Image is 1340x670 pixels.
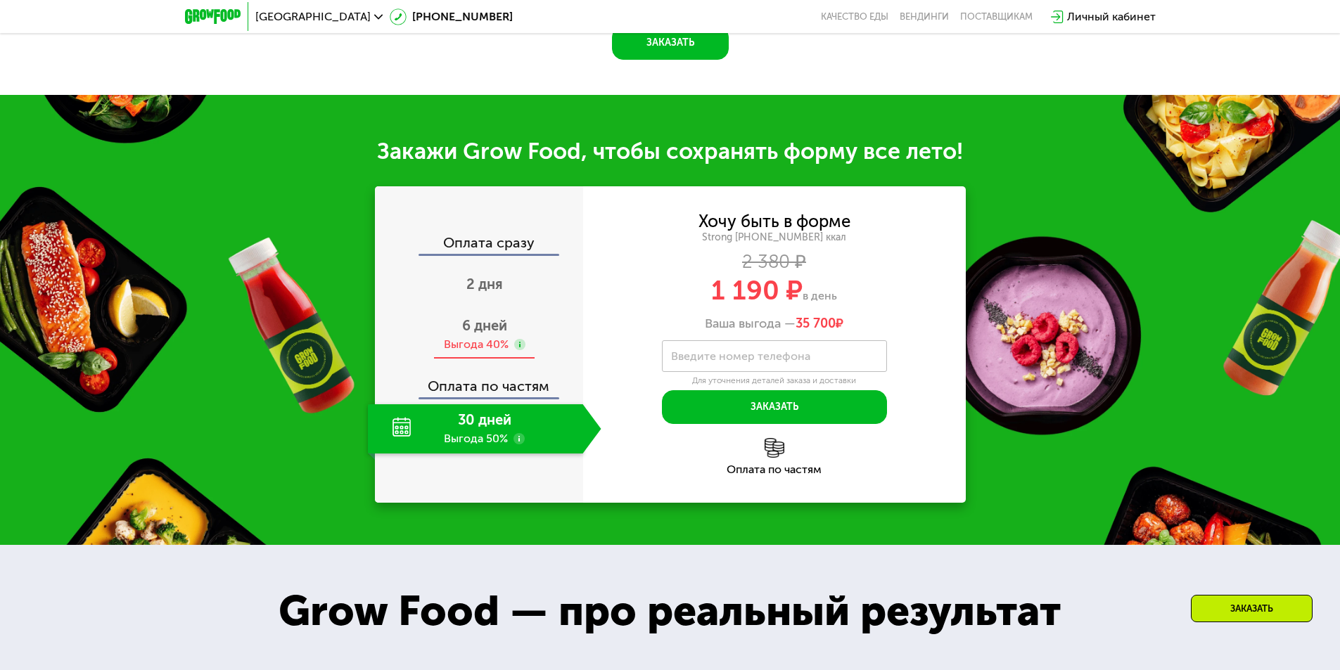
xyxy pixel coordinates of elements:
img: l6xcnZfty9opOoJh.png [765,438,784,458]
button: Заказать [612,26,729,60]
div: Личный кабинет [1067,8,1156,25]
a: Вендинги [900,11,949,22]
button: Заказать [662,390,887,424]
span: в день [803,289,837,302]
div: 2 380 ₽ [583,255,966,270]
label: Введите номер телефона [671,352,810,360]
div: Ваша выгода — [583,316,966,332]
a: Качество еды [821,11,888,22]
div: Выгода 40% [444,337,509,352]
span: 2 дня [466,276,503,292]
div: Хочу быть в форме [698,214,850,229]
div: Оплата по частям [583,464,966,475]
span: 35 700 [796,316,836,331]
div: Для уточнения деталей заказа и доставки [662,375,887,387]
div: Оплата сразу [376,236,583,254]
a: [PHONE_NUMBER] [390,8,513,25]
div: Grow Food — про реальный результат [248,579,1092,643]
span: 6 дней [462,317,507,334]
div: Заказать [1191,595,1313,622]
span: 1 190 ₽ [711,274,803,307]
span: ₽ [796,316,843,332]
span: [GEOGRAPHIC_DATA] [255,11,371,22]
div: Strong [PHONE_NUMBER] ккал [583,231,966,244]
div: поставщикам [960,11,1033,22]
div: Оплата по частям [376,365,583,397]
